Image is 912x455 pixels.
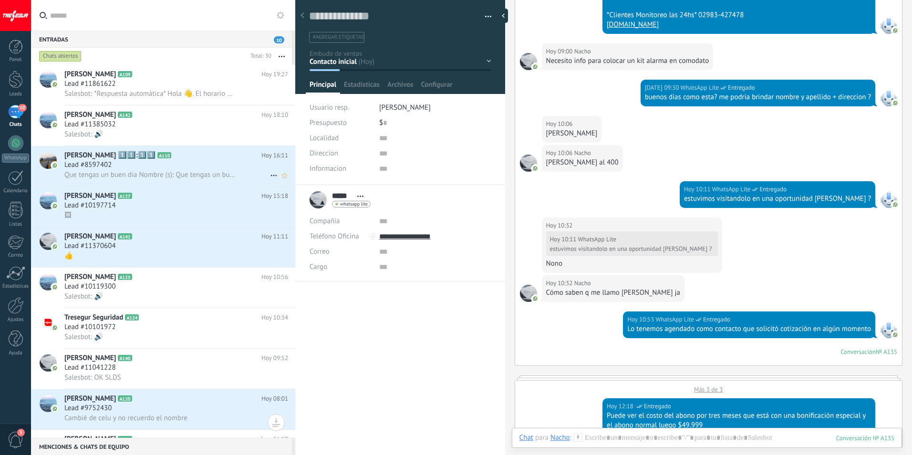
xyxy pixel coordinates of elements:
[570,433,571,443] span: :
[703,315,730,324] span: Entregado
[64,130,103,139] span: Salesbot: 🔊
[310,259,372,275] div: Cargo
[52,243,58,250] img: icon
[520,285,537,302] span: Nacho
[64,151,155,160] span: [PERSON_NAME] 1️⃣1️⃣:1️⃣1️⃣
[546,148,574,158] div: Hoy 10:06
[52,284,58,290] img: icon
[607,20,659,29] a: [DOMAIN_NAME]
[31,389,295,429] a: avataricon[PERSON_NAME]A120Hoy 08:01Lead #9752430Cambié de celu y no recuerdo el nombre
[2,252,30,259] div: Correo
[261,353,288,363] span: Hoy 09:52
[876,348,897,356] div: № A135
[64,292,103,301] span: Salesbot: 🔊
[520,53,537,70] span: Nacho
[52,81,58,88] img: icon
[64,434,116,444] span: [PERSON_NAME]
[64,79,116,89] span: Lead #11861622
[546,288,680,298] div: Cómo saben q me llamo [PERSON_NAME] ja
[64,120,116,129] span: Lead #11385032
[892,27,899,34] img: com.amocrm.amocrmwa.svg
[546,259,718,269] div: Nono
[546,221,574,230] div: Hoy 10:32
[2,221,30,227] div: Listas
[684,194,871,204] div: estuvimos visitandolo en una oportunidad [PERSON_NAME] ?
[550,245,712,253] div: estuvimos visitandolo en una oportunidad [PERSON_NAME] ?
[310,229,359,244] button: Teléfono Oficina
[125,314,139,321] span: A124
[387,80,413,94] span: Archivos
[310,232,359,241] span: Teléfono Oficina
[310,118,347,127] span: Presupuesto
[31,308,295,348] a: avatariconTresegur SeguridadA124Hoy 10:34Lead #10101972Salesbot: 🔊
[340,202,368,207] span: whatsapp lite
[684,185,712,194] div: Hoy 10:11
[118,112,132,118] span: A142
[550,236,578,243] div: Hoy 10:11
[836,434,894,442] div: 135
[31,146,295,186] a: avataricon[PERSON_NAME] 1️⃣1️⃣:1️⃣1️⃣A110Hoy 16:11Lead #8597402Que tengas un buen dia Nombre (s):...
[520,155,537,172] span: Nacho
[607,402,635,411] div: Hoy 12:18
[31,186,295,227] a: avataricon[PERSON_NAME]A127Hoy 15:18Lead #10197714🖼
[2,57,30,63] div: Panel
[645,93,871,102] div: buenos dias como esta? me podria brindar nombre y apellido + direccion ?
[627,324,871,334] div: Lo tenemos agendado como contacto que solicitó cotización en algún momento
[310,161,372,176] div: Informacion
[64,353,116,363] span: [PERSON_NAME]
[532,295,539,302] img: com.amocrm.amocrmwa.svg
[2,122,30,128] div: Chats
[546,129,598,138] div: [PERSON_NAME]
[64,403,112,413] span: Lead #9752430
[261,151,288,160] span: Hoy 16:11
[64,241,116,251] span: Lead #11370604
[31,65,295,105] a: avataricon[PERSON_NAME]A109Hoy 19:27Lead #11861622Salesbot: *Respuesta automática* Hola 👋. El hor...
[644,402,671,411] span: Entregado
[2,283,30,290] div: Estadísticas
[261,232,288,241] span: Hoy 11:11
[535,433,549,443] span: para
[260,434,288,444] span: Ayer 16:19
[546,56,709,66] div: Necesito info para colocar un kit alarma en comodato
[574,47,591,56] span: Nacho
[880,17,897,34] span: WhatsApp Lite
[574,148,591,158] span: Nacho
[261,272,288,282] span: Hoy 10:56
[247,52,271,61] div: Total: 30
[64,201,116,210] span: Lead #10197714
[892,201,899,208] img: com.amocrm.amocrmwa.svg
[31,105,295,145] a: avataricon[PERSON_NAME]A142Hoy 18:10Lead #11385032Salesbot: 🔊
[64,373,121,382] span: Salesbot: OK SLDS
[550,433,570,442] div: Nacho
[261,313,288,322] span: Hoy 10:34
[379,103,431,112] span: [PERSON_NAME]
[310,146,372,161] div: Direccion
[64,272,116,282] span: [PERSON_NAME]
[607,411,871,430] div: Puede ver el costo del abono por tres meses que está con una bonificación especial y el abono nor...
[52,365,58,372] img: icon
[64,322,116,332] span: Lead #10101972
[578,235,616,243] span: WhatsApp Lite
[64,414,187,423] span: Cambié de celu y no recuerdo el nombre
[157,152,171,158] span: A110
[261,191,288,201] span: Hoy 15:18
[64,70,116,79] span: [PERSON_NAME]
[64,332,103,341] span: Salesbot: 🔊
[681,83,719,93] span: WhatsApp Lite
[2,154,29,163] div: WhatsApp
[892,100,899,106] img: com.amocrm.amocrmwa.svg
[64,251,73,260] span: 👍
[31,31,292,48] div: Entradas
[840,348,876,356] div: Conversación
[310,247,330,256] span: Correo
[52,122,58,128] img: icon
[31,268,295,308] a: avataricon[PERSON_NAME]A125Hoy 10:56Lead #10119300Salesbot: 🔊
[574,279,591,288] span: Nacho
[118,193,132,199] span: A127
[52,162,58,169] img: icon
[310,103,349,112] span: Usuario resp.
[64,232,116,241] span: [PERSON_NAME]
[645,83,681,93] div: [DATE] 09:30
[2,91,30,97] div: Leads
[2,188,30,194] div: Calendario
